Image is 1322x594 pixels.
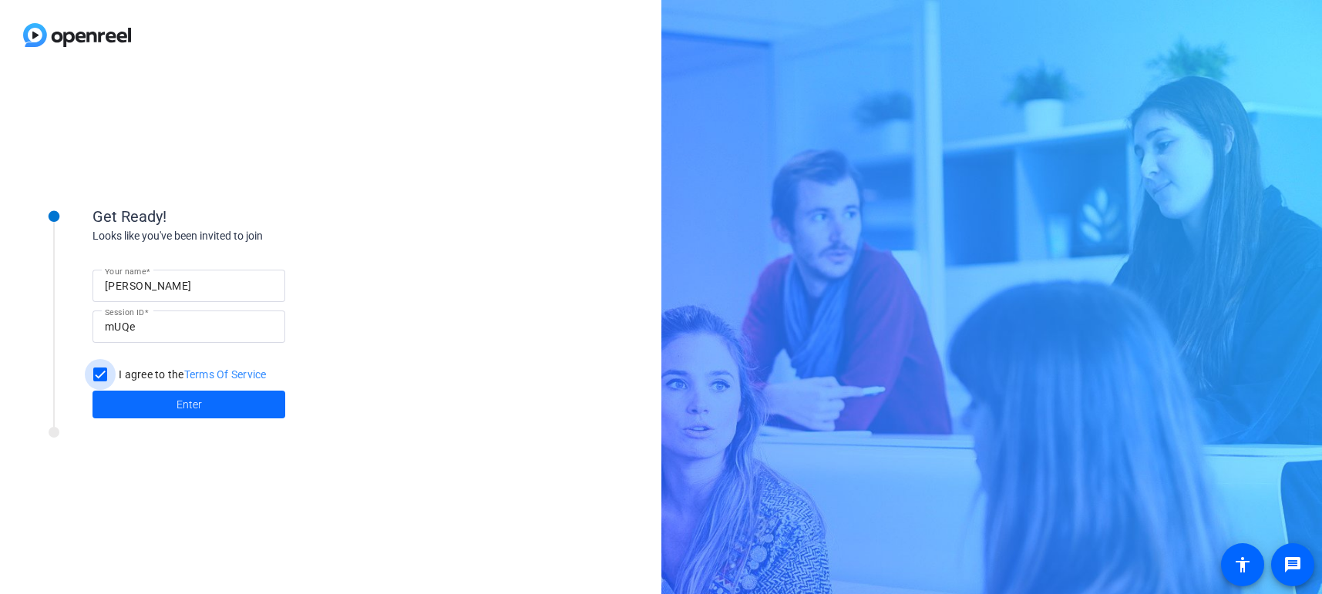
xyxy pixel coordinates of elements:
[184,368,267,381] a: Terms Of Service
[93,205,401,228] div: Get Ready!
[93,391,285,418] button: Enter
[116,367,267,382] label: I agree to the
[93,228,401,244] div: Looks like you've been invited to join
[1283,555,1302,574] mat-icon: message
[1233,555,1252,574] mat-icon: accessibility
[105,307,144,317] mat-label: Session ID
[177,397,202,413] span: Enter
[105,267,146,276] mat-label: Your name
